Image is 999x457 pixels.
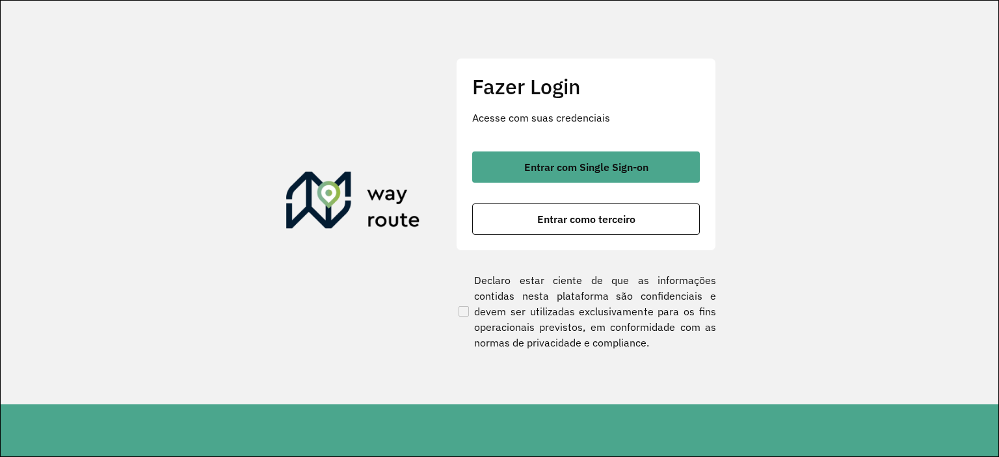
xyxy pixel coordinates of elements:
p: Acesse com suas credenciais [472,110,700,125]
span: Entrar com Single Sign-on [524,162,648,172]
button: button [472,203,700,235]
img: Roteirizador AmbevTech [286,172,420,234]
button: button [472,151,700,183]
label: Declaro estar ciente de que as informações contidas nesta plataforma são confidenciais e devem se... [456,272,716,350]
span: Entrar como terceiro [537,214,635,224]
h2: Fazer Login [472,74,700,99]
